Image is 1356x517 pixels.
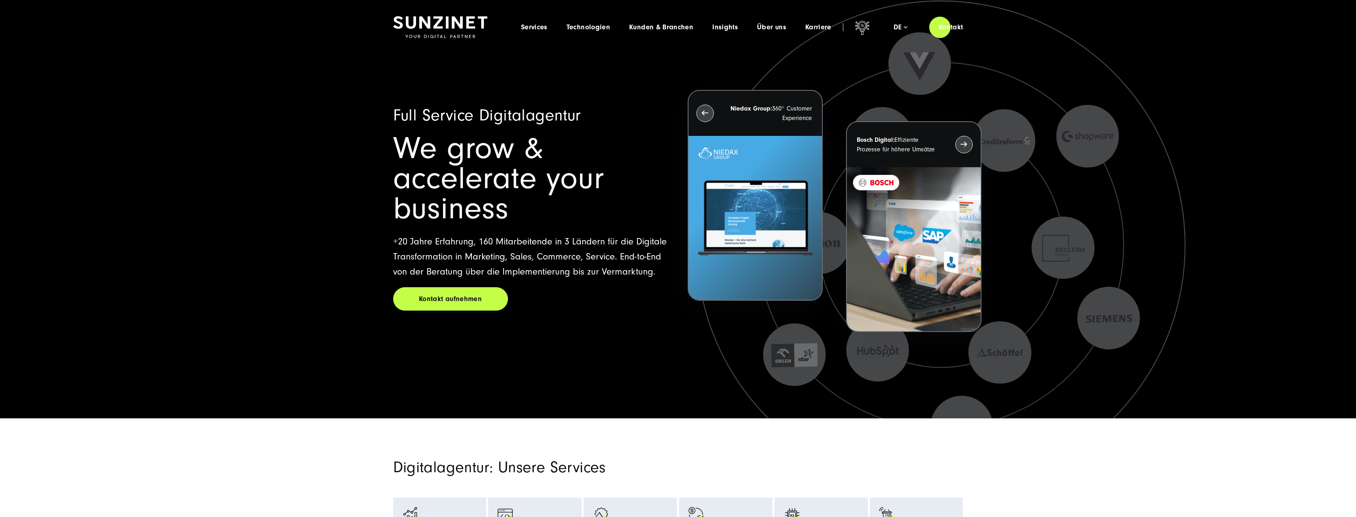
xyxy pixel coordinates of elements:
[757,23,786,31] a: Über uns
[393,134,669,224] h1: We grow & accelerate your business
[393,458,769,477] h2: Digitalagentur: Unsere Services
[629,23,693,31] a: Kunden & Branchen
[728,104,812,123] p: 360° Customer Experience
[805,23,831,31] a: Karriere
[847,167,980,332] img: BOSCH - Kundeprojekt - Digital Transformation Agentur SUNZINET
[393,106,581,125] span: Full Service Digitalagentur
[730,105,772,112] strong: Niedax Group:
[688,136,822,300] img: Letztes Projekt von Niedax. Ein Laptop auf dem die Niedax Website geöffnet ist, auf blauem Hinter...
[857,136,894,143] strong: Bosch Digital:
[567,23,610,31] a: Technologien
[857,135,941,154] p: Effiziente Prozesse für höhere Umsätze
[393,16,487,38] img: SUNZINET Full Service Digital Agentur
[894,23,907,31] div: de
[712,23,738,31] a: Insights
[393,287,508,311] a: Kontakt aufnehmen
[929,16,973,38] a: Kontakt
[688,90,823,301] button: Niedax Group:360° Customer Experience Letztes Projekt von Niedax. Ein Laptop auf dem die Niedax W...
[393,234,669,279] p: +20 Jahre Erfahrung, 160 Mitarbeitende in 3 Ländern für die Digitale Transformation in Marketing,...
[846,121,981,332] button: Bosch Digital:Effiziente Prozesse für höhere Umsätze BOSCH - Kundeprojekt - Digital Transformatio...
[521,23,548,31] a: Services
